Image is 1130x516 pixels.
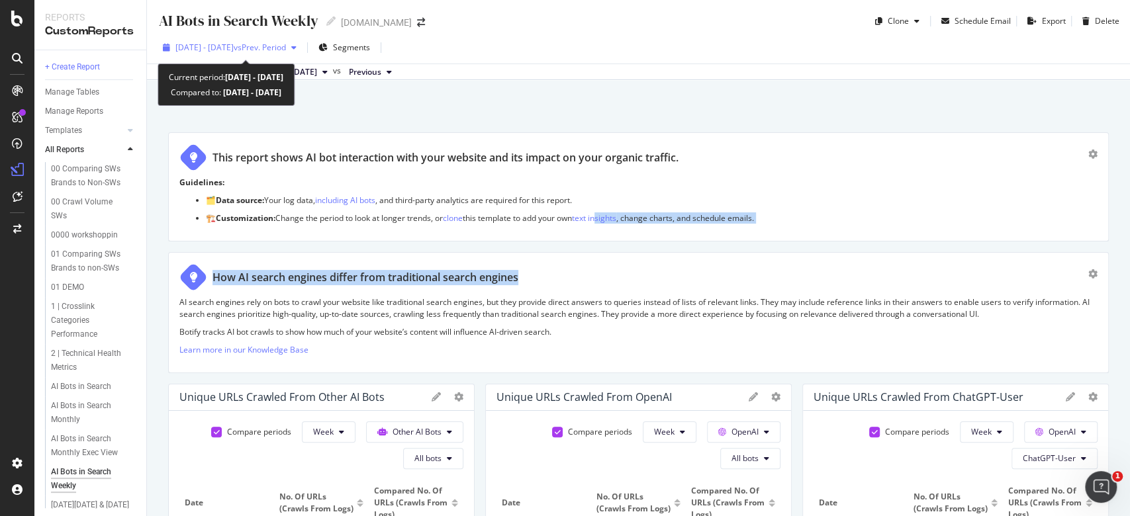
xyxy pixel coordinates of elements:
[168,252,1109,373] div: How AI search engines differ from traditional search enginesAI search engines rely on bots to cra...
[814,390,1023,404] div: Unique URLs Crawled from ChatGPT-User
[870,11,925,32] button: Clone
[302,421,355,443] button: Week
[51,380,137,394] a: AI Bots in Search
[51,280,137,294] a: 01 DEMO
[51,380,111,394] div: AI Bots in Search
[417,18,425,27] div: arrow-right-arrow-left
[366,421,463,443] button: Other AI Bots
[341,16,412,29] div: [DOMAIN_NAME]
[45,60,100,74] div: + Create Report
[393,426,442,437] span: Other AI Bots
[234,42,286,53] span: vs Prev. Period
[175,42,234,53] span: [DATE] - [DATE]
[45,143,84,157] div: All Reports
[291,66,317,78] span: 2025 Sep. 3rd
[496,390,672,404] div: Unique URLs Crawled from OpenAI
[185,497,265,509] span: Date
[51,247,130,275] div: 01 Comparing SWs Brands to non-SWs
[51,465,126,493] div: AI Bots in Search Weekly
[45,24,136,39] div: CustomReports
[206,194,1098,206] p: 🗂️ Your log data, , and third-party analytics are required for this report.
[169,69,283,85] div: Current period:
[45,105,103,118] div: Manage Reports
[51,247,137,275] a: 01 Comparing SWs Brands to non-SWs
[227,426,291,437] div: Compare periods
[572,212,616,224] a: text insights
[51,300,129,341] div: 1 | Crosslink Categories Performance
[1042,15,1066,26] div: Export
[1077,11,1119,32] button: Delete
[179,296,1098,319] p: AI search engines rely on bots to crawl your website like traditional search engines, but they pr...
[313,37,375,58] button: Segments
[568,426,632,437] div: Compare periods
[158,11,318,31] div: AI Bots in Search Weekly
[333,65,344,77] span: vs
[1023,452,1076,464] span: ChatGPT-User
[51,280,84,294] div: 01 DEMO
[720,448,780,469] button: All bots
[51,399,126,427] div: AI Bots in Search Monthly
[654,426,675,437] span: Week
[51,162,137,190] a: 00 Comparing SWs Brands to Non-SWs
[45,105,137,118] a: Manage Reports
[221,87,281,98] b: [DATE] - [DATE]
[313,426,334,437] span: Week
[45,11,136,24] div: Reports
[960,421,1013,443] button: Week
[212,270,518,285] div: How AI search engines differ from traditional search engines
[731,452,759,464] span: All bots
[171,85,281,100] div: Compared to:
[212,150,679,165] div: This report shows AI bot interaction with your website and its impact on your organic traffic.
[51,399,137,427] a: AI Bots in Search Monthly
[1012,448,1098,469] button: ChatGPT-User
[1049,426,1076,437] span: OpenAI
[502,497,583,509] span: Date
[51,432,137,460] a: AI Bots in Search Monthly Exec View
[179,344,308,355] a: Learn more in our Knowledge Base
[45,60,137,74] a: + Create Report
[333,42,370,53] span: Segments
[819,497,900,509] span: Date
[885,426,949,437] div: Compare periods
[279,491,353,515] span: No. of URLs (Crawls from Logs)
[443,212,463,224] a: clone
[888,15,909,26] div: Clone
[51,195,137,223] a: 00 Crawl Volume SWs
[45,85,137,99] a: Manage Tables
[936,11,1011,32] button: Schedule Email
[51,347,127,374] div: 2 | Technical Health Metrics
[51,347,137,374] a: 2 | Technical Health Metrics
[1088,269,1098,279] div: gear
[707,421,780,443] button: OpenAI
[158,37,302,58] button: [DATE] - [DATE]vsPrev. Period
[51,195,124,223] div: 00 Crawl Volume SWs
[45,124,124,138] a: Templates
[51,432,129,460] div: AI Bots in Search Monthly Exec View
[51,228,118,242] div: 0000 workshoppin
[225,71,283,83] b: [DATE] - [DATE]
[1085,471,1117,503] iframe: Intercom live chat
[403,448,463,469] button: All bots
[51,162,130,190] div: 00 Comparing SWs Brands to Non-SWs
[643,421,696,443] button: Week
[179,177,224,188] strong: Guidelines:
[914,491,988,515] span: No. of URLs (Crawls from Logs)
[1024,421,1098,443] button: OpenAI
[51,465,137,493] a: AI Bots in Search Weekly
[179,326,1098,337] p: Botify tracks AI bot crawls to show how much of your website’s content will influence AI-driven s...
[216,212,275,224] strong: Customization:
[349,66,381,78] span: Previous
[206,212,1098,224] p: 🏗️ Change the period to look at longer trends, or this template to add your own , change charts, ...
[1088,150,1098,159] div: gear
[1112,471,1123,482] span: 1
[731,426,759,437] span: OpenAI
[326,17,336,26] i: Edit report name
[179,390,385,404] div: Unique URLs Crawled from Other AI Bots
[1095,15,1119,26] div: Delete
[971,426,992,437] span: Week
[286,64,333,80] button: [DATE]
[414,452,442,464] span: All bots
[955,15,1011,26] div: Schedule Email
[45,143,124,157] a: All Reports
[1022,11,1066,32] button: Export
